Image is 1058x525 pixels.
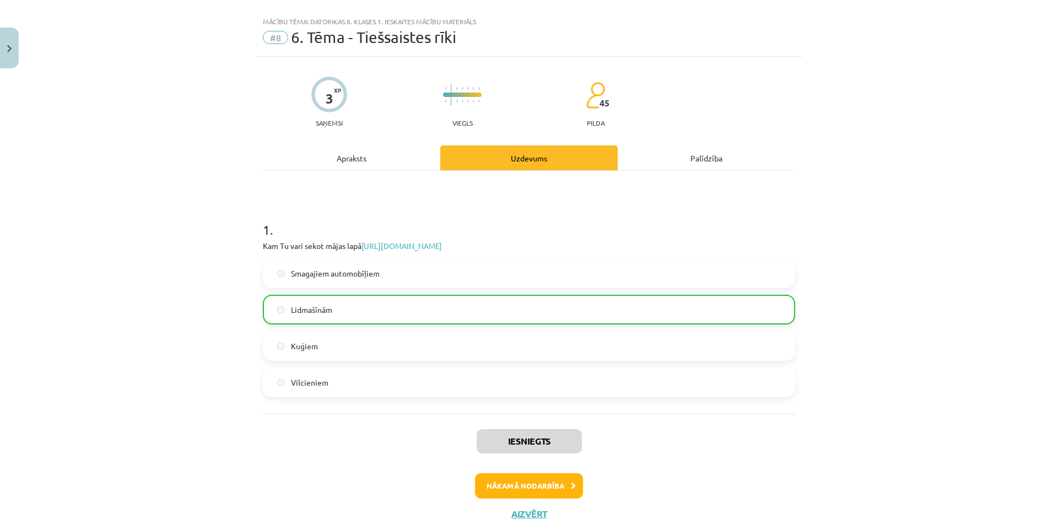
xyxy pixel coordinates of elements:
[361,241,442,251] a: [URL][DOMAIN_NAME]
[311,119,347,127] p: Saņemsi
[478,87,479,90] img: icon-short-line-57e1e144782c952c97e751825c79c345078a6d821885a25fce030b3d8c18986b.svg
[508,508,550,519] button: Aizvērt
[291,268,380,279] span: Smagajiem automobīļiem
[445,100,446,102] img: icon-short-line-57e1e144782c952c97e751825c79c345078a6d821885a25fce030b3d8c18986b.svg
[587,119,604,127] p: pilda
[467,100,468,102] img: icon-short-line-57e1e144782c952c97e751825c79c345078a6d821885a25fce030b3d8c18986b.svg
[477,429,582,453] button: Iesniegts
[473,87,474,90] img: icon-short-line-57e1e144782c952c97e751825c79c345078a6d821885a25fce030b3d8c18986b.svg
[277,306,284,313] input: Lidmašīnām
[277,379,284,386] input: Vilcieniem
[263,31,288,44] span: #8
[475,473,583,499] button: Nākamā nodarbība
[456,87,457,90] img: icon-short-line-57e1e144782c952c97e751825c79c345078a6d821885a25fce030b3d8c18986b.svg
[277,343,284,350] input: Kuģiem
[326,91,333,106] div: 3
[452,119,473,127] p: Viegls
[263,145,440,170] div: Apraksts
[7,45,12,52] img: icon-close-lesson-0947bae3869378f0d4975bcd49f059093ad1ed9edebbc8119c70593378902aed.svg
[263,240,795,252] p: Kam Tu vari sekot mājas lapā
[618,145,795,170] div: Palīdzība
[277,270,284,277] input: Smagajiem automobīļiem
[473,100,474,102] img: icon-short-line-57e1e144782c952c97e751825c79c345078a6d821885a25fce030b3d8c18986b.svg
[451,84,452,106] img: icon-long-line-d9ea69661e0d244f92f715978eff75569469978d946b2353a9bb055b3ed8787d.svg
[467,87,468,90] img: icon-short-line-57e1e144782c952c97e751825c79c345078a6d821885a25fce030b3d8c18986b.svg
[586,82,605,109] img: students-c634bb4e5e11cddfef0936a35e636f08e4e9abd3cc4e673bd6f9a4125e45ecb1.svg
[440,145,618,170] div: Uzdevums
[291,28,456,46] span: 6. Tēma - Tiešsaistes rīki
[462,100,463,102] img: icon-short-line-57e1e144782c952c97e751825c79c345078a6d821885a25fce030b3d8c18986b.svg
[478,100,479,102] img: icon-short-line-57e1e144782c952c97e751825c79c345078a6d821885a25fce030b3d8c18986b.svg
[291,377,328,388] span: Vilcieniem
[291,340,318,352] span: Kuģiem
[291,304,332,316] span: Lidmašīnām
[445,87,446,90] img: icon-short-line-57e1e144782c952c97e751825c79c345078a6d821885a25fce030b3d8c18986b.svg
[462,87,463,90] img: icon-short-line-57e1e144782c952c97e751825c79c345078a6d821885a25fce030b3d8c18986b.svg
[263,18,795,25] div: Mācību tēma: Datorikas 8. klases 1. ieskaites mācību materiāls
[263,203,795,237] h1: 1 .
[456,100,457,102] img: icon-short-line-57e1e144782c952c97e751825c79c345078a6d821885a25fce030b3d8c18986b.svg
[334,87,341,93] span: XP
[600,98,609,108] span: 45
